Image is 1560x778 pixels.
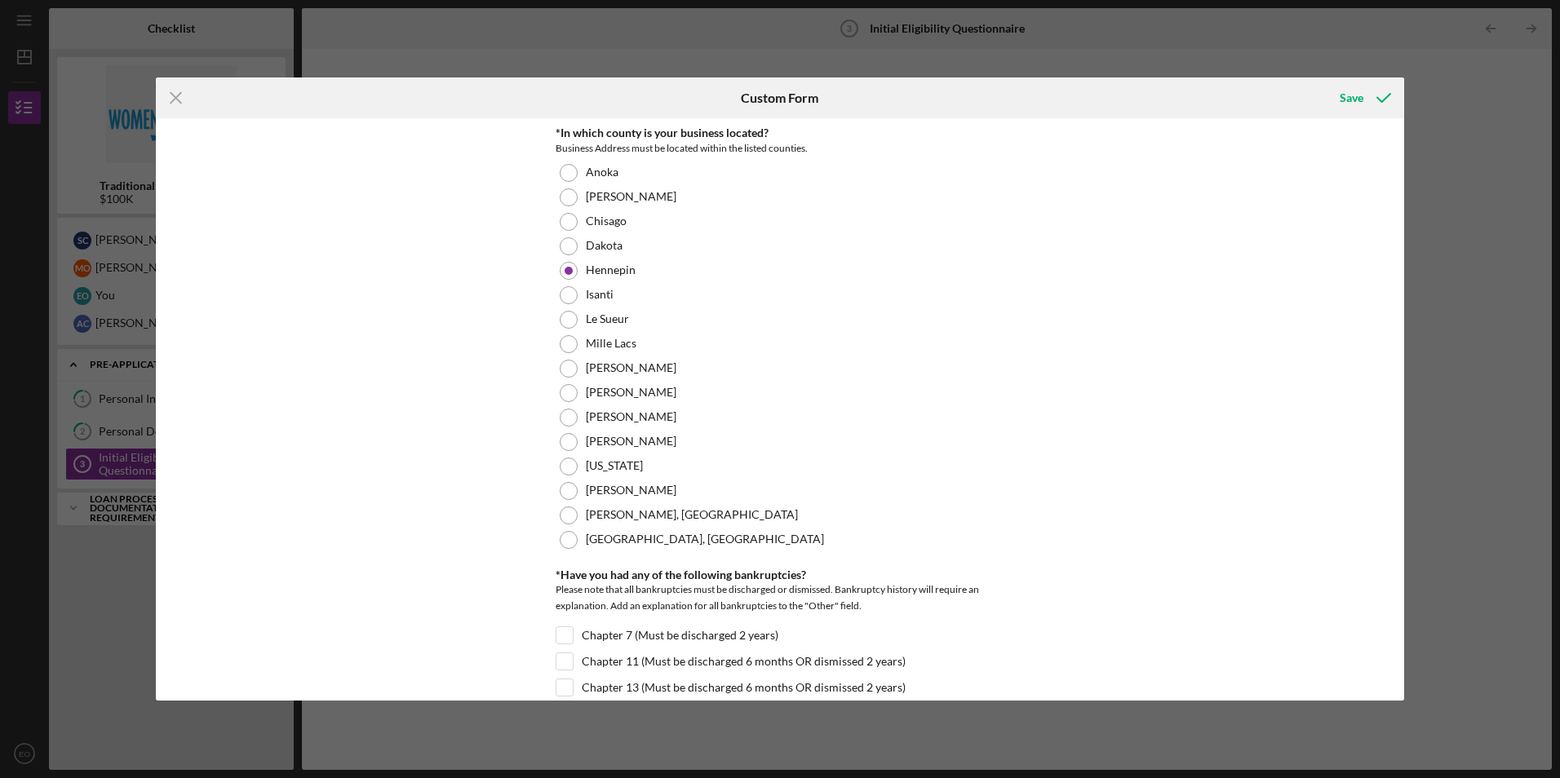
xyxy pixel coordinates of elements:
div: Save [1340,82,1363,114]
label: Chisago [586,214,627,228]
label: Anoka [586,166,618,179]
label: Chapter 7 (Must be discharged 2 years) [582,627,778,643]
div: Please note that all bankruptcies must be discharged or dismissed. Bankruptcy history will requir... [556,581,1004,618]
label: Chapter 11 (Must be discharged 6 months OR dismissed 2 years) [582,653,906,670]
div: Business Address must be located within the listed counties. [556,140,1004,157]
label: [GEOGRAPHIC_DATA], [GEOGRAPHIC_DATA] [586,533,824,546]
label: Isanti [586,288,614,301]
label: Dakota [586,239,623,252]
label: [PERSON_NAME] [586,484,676,497]
label: Hennepin [586,263,636,276]
label: Chapter 13 (Must be discharged 6 months OR dismissed 2 years) [582,679,906,696]
label: [PERSON_NAME] [586,386,676,399]
h6: Custom Form [741,91,818,105]
label: [US_STATE] [586,459,643,472]
button: Save [1323,82,1404,114]
label: [PERSON_NAME] [586,410,676,423]
div: *Have you had any of the following bankruptcies? [556,568,1004,581]
label: [PERSON_NAME] [586,190,676,203]
div: *In which county is your business located? [556,126,1004,139]
label: [PERSON_NAME] [586,435,676,448]
label: [PERSON_NAME], [GEOGRAPHIC_DATA] [586,508,798,521]
label: Le Sueur [586,312,629,325]
label: Mille Lacs [586,337,636,350]
label: [PERSON_NAME] [586,361,676,374]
